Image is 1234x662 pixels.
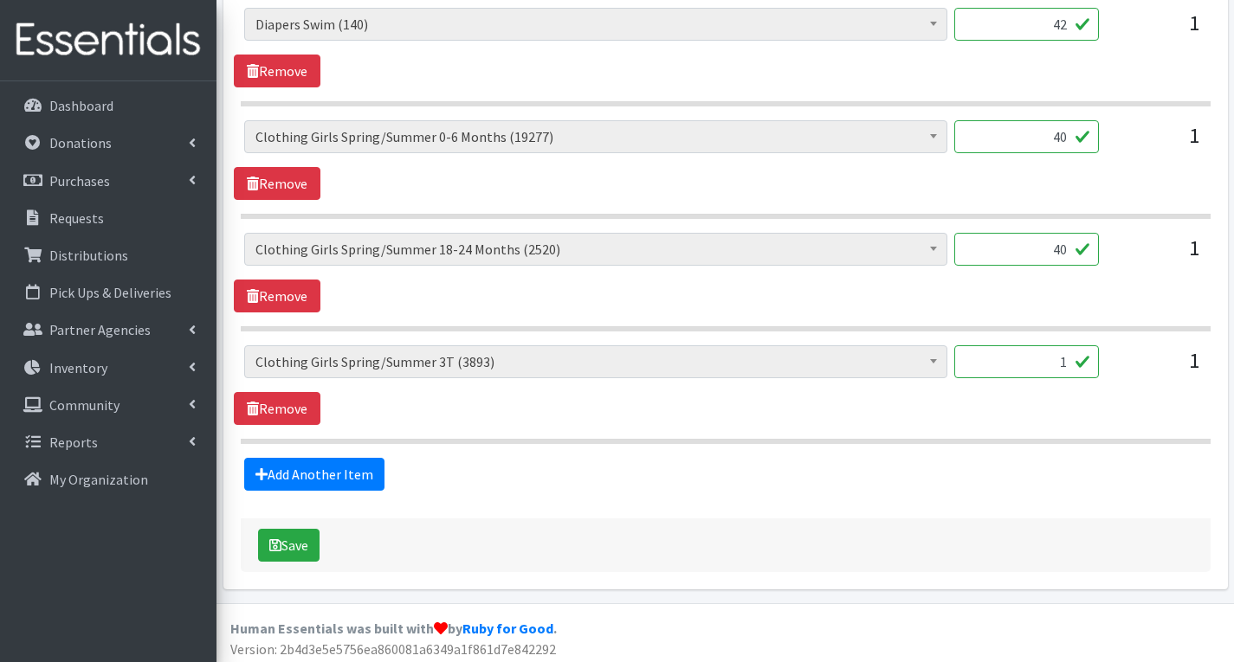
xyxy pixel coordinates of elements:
input: Quantity [954,8,1099,41]
a: Remove [234,392,320,425]
span: Diapers Swim (140) [255,12,936,36]
a: Remove [234,280,320,312]
a: Distributions [7,238,210,273]
div: 1 [1113,120,1199,167]
span: Diapers Swim (140) [244,8,947,41]
a: Add Another Item [244,458,384,491]
p: Reports [49,434,98,451]
p: Dashboard [49,97,113,114]
a: Community [7,388,210,422]
input: Quantity [954,120,1099,153]
div: 1 [1113,8,1199,55]
img: HumanEssentials [7,11,210,69]
a: Pick Ups & Deliveries [7,275,210,310]
span: Clothing Girls Spring/Summer 3T (3893) [244,345,947,378]
a: Reports [7,425,210,460]
p: Inventory [49,359,107,376]
p: Community [49,396,120,414]
p: Distributions [49,247,128,264]
a: Purchases [7,164,210,198]
a: Dashboard [7,88,210,123]
p: My Organization [49,471,148,488]
span: Version: 2b4d3e5e5756ea860081a6349a1f861d7e842292 [230,640,556,658]
a: Ruby for Good [462,620,553,637]
p: Donations [49,134,112,151]
div: 1 [1113,233,1199,280]
button: Save [258,529,320,562]
a: Inventory [7,350,210,385]
a: Remove [234,167,320,200]
span: Clothing Girls Spring/Summer 18-24 Months (2520) [255,237,936,261]
a: Remove [234,55,320,87]
p: Pick Ups & Deliveries [49,284,171,301]
a: Donations [7,125,210,160]
span: Clothing Girls Spring/Summer 3T (3893) [255,350,936,374]
p: Partner Agencies [49,321,151,338]
input: Quantity [954,345,1099,378]
span: Clothing Girls Spring/Summer 18-24 Months (2520) [244,233,947,266]
span: Clothing Girls Spring/Summer 0-6 Months (19277) [244,120,947,153]
strong: Human Essentials was built with by . [230,620,557,637]
a: Partner Agencies [7,312,210,347]
span: Clothing Girls Spring/Summer 0-6 Months (19277) [255,125,936,149]
a: Requests [7,201,210,235]
input: Quantity [954,233,1099,266]
p: Requests [49,209,104,227]
p: Purchases [49,172,110,190]
a: My Organization [7,462,210,497]
div: 1 [1113,345,1199,392]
